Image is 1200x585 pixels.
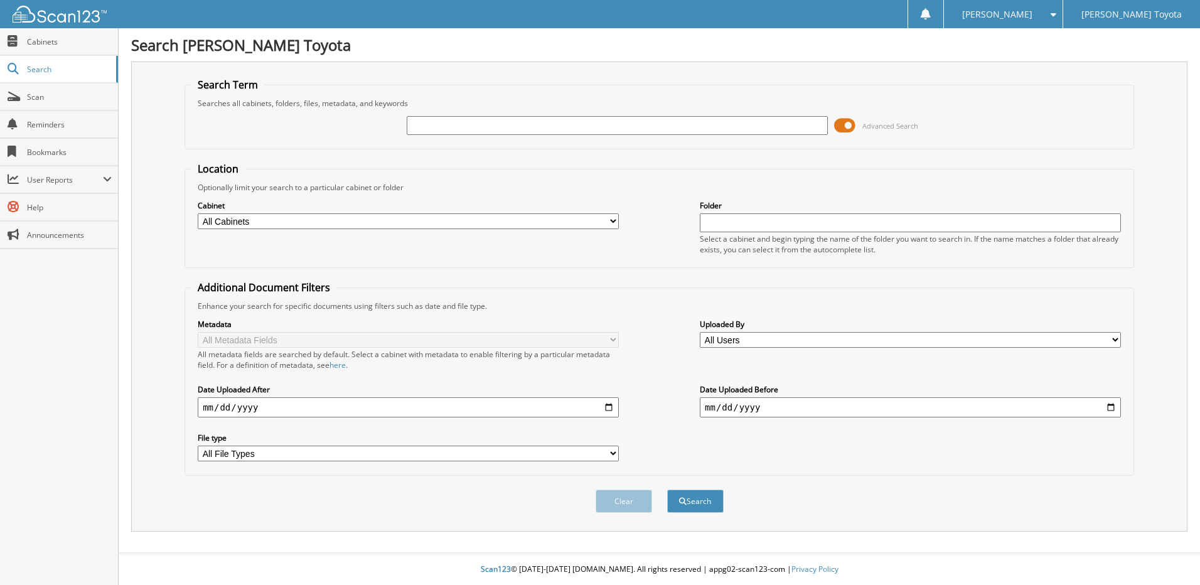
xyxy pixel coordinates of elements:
[119,554,1200,585] div: © [DATE]-[DATE] [DOMAIN_NAME]. All rights reserved | appg02-scan123-com |
[329,360,346,370] a: here
[131,35,1187,55] h1: Search [PERSON_NAME] Toyota
[862,121,918,131] span: Advanced Search
[191,281,336,294] legend: Additional Document Filters
[27,174,103,185] span: User Reports
[198,397,619,417] input: start
[27,36,112,47] span: Cabinets
[700,200,1121,211] label: Folder
[198,349,619,370] div: All metadata fields are searched by default. Select a cabinet with metadata to enable filtering b...
[700,319,1121,330] label: Uploaded By
[27,147,112,158] span: Bookmarks
[13,6,107,23] img: scan123-logo-white.svg
[700,397,1121,417] input: end
[191,301,1127,311] div: Enhance your search for specific documents using filters such as date and file type.
[27,230,112,240] span: Announcements
[791,564,838,574] a: Privacy Policy
[27,202,112,213] span: Help
[198,200,619,211] label: Cabinet
[700,384,1121,395] label: Date Uploaded Before
[27,64,110,75] span: Search
[191,78,264,92] legend: Search Term
[667,490,724,513] button: Search
[198,319,619,330] label: Metadata
[481,564,511,574] span: Scan123
[191,98,1127,109] div: Searches all cabinets, folders, files, metadata, and keywords
[596,490,652,513] button: Clear
[27,92,112,102] span: Scan
[27,119,112,130] span: Reminders
[700,233,1121,255] div: Select a cabinet and begin typing the name of the folder you want to search in. If the name match...
[198,384,619,395] label: Date Uploaded After
[191,162,245,176] legend: Location
[191,182,1127,193] div: Optionally limit your search to a particular cabinet or folder
[198,432,619,443] label: File type
[962,11,1032,18] span: [PERSON_NAME]
[1081,11,1182,18] span: [PERSON_NAME] Toyota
